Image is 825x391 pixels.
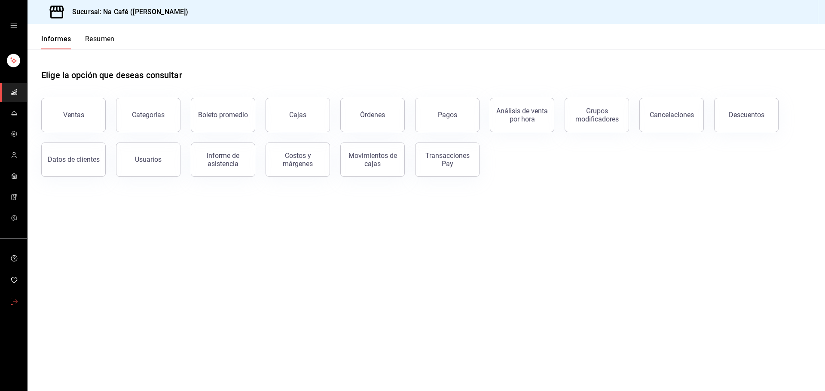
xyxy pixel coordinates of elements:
button: Usuarios [116,142,180,177]
font: Boleto promedio [198,111,248,119]
button: Transacciones Pay [415,142,480,177]
button: Análisis de venta por hora [490,98,554,132]
button: Órdenes [340,98,405,132]
button: Cajas [266,98,330,132]
font: Costos y márgenes [283,152,313,168]
font: Pagos [438,111,457,119]
font: Usuarios [135,155,162,164]
font: Grupos modificadores [575,107,619,123]
button: Costos y márgenes [266,142,330,177]
font: Categorías [132,111,165,119]
font: Descuentos [729,111,764,119]
button: Categorías [116,98,180,132]
font: Cajas [289,111,306,119]
button: Cancelaciones [639,98,704,132]
button: Descuentos [714,98,779,132]
button: Grupos modificadores [565,98,629,132]
font: Transacciones Pay [425,152,470,168]
font: Elige la opción que deseas consultar [41,70,182,80]
button: Pagos [415,98,480,132]
font: Informes [41,35,71,43]
button: Datos de clientes [41,142,106,177]
font: Movimientos de cajas [348,152,397,168]
font: Sucursal: Na Café ([PERSON_NAME]) [72,8,188,16]
button: Informe de asistencia [191,142,255,177]
font: Órdenes [360,111,385,119]
font: Resumen [85,35,115,43]
font: Ventas [63,111,84,119]
button: Movimientos de cajas [340,142,405,177]
button: open drawer [10,22,17,29]
font: Cancelaciones [650,111,694,119]
font: Informe de asistencia [207,152,239,168]
div: pestañas de navegación [41,34,115,49]
font: Análisis de venta por hora [496,107,548,123]
button: Ventas [41,98,106,132]
font: Datos de clientes [48,155,100,164]
button: Boleto promedio [191,98,255,132]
